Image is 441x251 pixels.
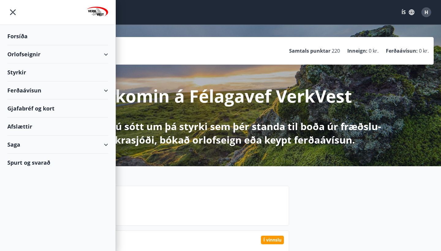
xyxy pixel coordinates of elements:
[87,7,108,19] img: union_logo
[7,63,108,81] div: Styrkir
[347,47,367,54] p: Inneign :
[7,118,108,136] div: Afslættir
[419,47,429,54] span: 0 kr.
[261,236,284,244] div: Í vinnslu
[7,45,108,63] div: Orlofseignir
[7,81,108,99] div: Ferðaávísun
[7,136,108,154] div: Saga
[7,99,108,118] div: Gjafabréf og kort
[289,47,330,54] p: Samtals punktar
[386,47,418,54] p: Ferðaávísun :
[332,47,340,54] span: 220
[398,7,418,18] button: ÍS
[424,9,428,16] span: H
[419,5,434,20] button: H
[7,154,108,171] div: Spurt og svarað
[59,120,382,147] p: Hér getur þú sótt um þá styrki sem þér standa til boða úr fræðslu- og sjúkrasjóði, bókað orlofsei...
[369,47,379,54] span: 0 kr.
[52,201,284,212] p: Næstu helgi
[89,84,352,107] p: Velkomin á Félagavef VerkVest
[7,27,108,45] div: Forsíða
[7,7,18,18] button: menu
